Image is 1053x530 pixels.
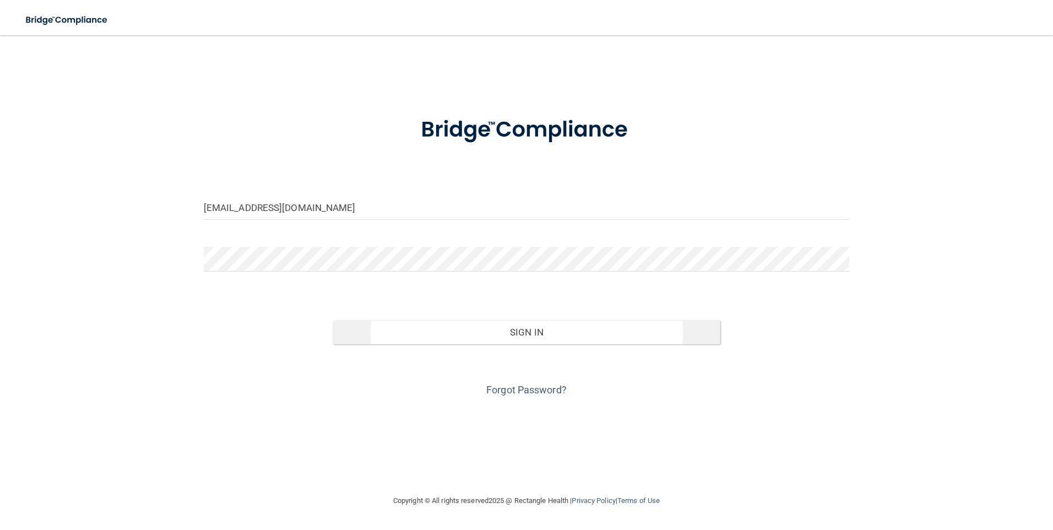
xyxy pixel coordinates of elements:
[17,9,118,31] img: bridge_compliance_login_screen.278c3ca4.svg
[398,101,655,159] img: bridge_compliance_login_screen.278c3ca4.svg
[617,496,660,505] a: Terms of Use
[204,195,850,220] input: Email
[486,384,567,396] a: Forgot Password?
[325,483,728,518] div: Copyright © All rights reserved 2025 @ Rectangle Health | |
[333,320,720,344] button: Sign In
[572,496,615,505] a: Privacy Policy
